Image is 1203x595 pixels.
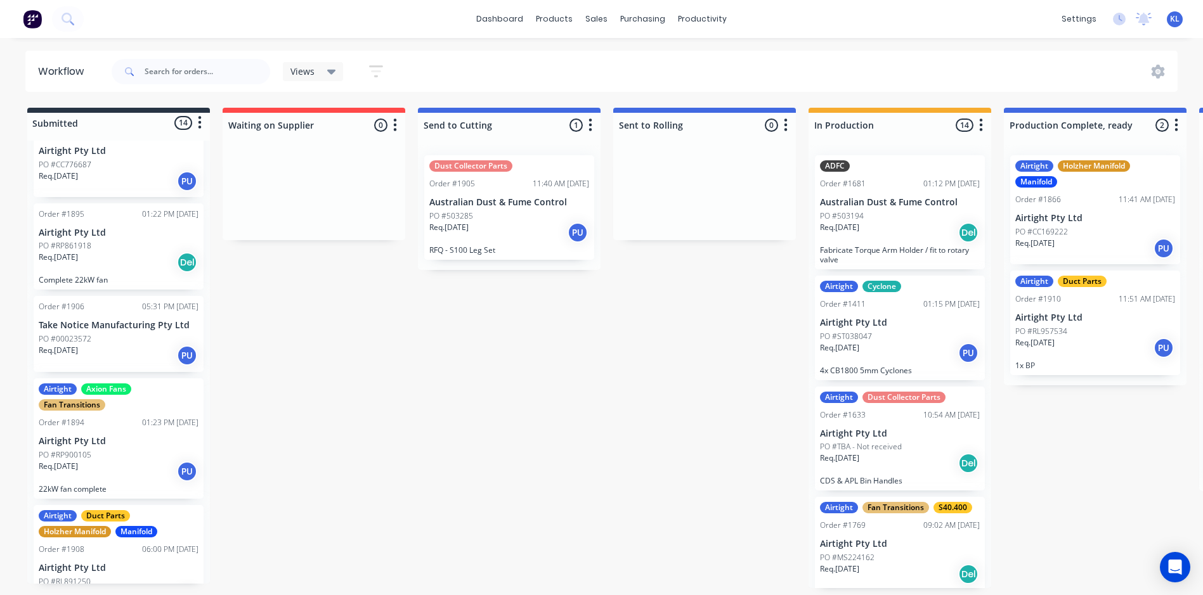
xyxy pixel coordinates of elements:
[39,576,91,587] p: PO #RL891250
[34,296,204,372] div: Order #190605:31 PM [DATE]Take Notice Manufacturing Pty LtdPO #00023572Req.[DATE]PU
[933,502,972,513] div: S40.400
[39,333,91,345] p: PO #00023572
[820,331,872,342] p: PO #ST038047
[34,203,204,290] div: Order #189501:22 PM [DATE]Airtight Pty LtdPO #RP861918Req.[DATE]DelComplete 22kW fan
[820,409,866,421] div: Order #1633
[568,222,588,243] div: PU
[39,417,84,428] div: Order #1894
[820,502,858,513] div: Airtight
[145,59,270,84] input: Search for orders...
[1015,361,1175,370] p: 1x BP
[39,275,198,285] p: Complete 22kW fan
[820,392,858,403] div: Airtight
[958,222,979,243] div: Del
[820,197,980,208] p: Australian Dust & Fume Control
[142,417,198,428] div: 01:23 PM [DATE]
[429,245,589,255] p: RFQ - S100 Leg Set
[34,104,204,197] div: Airtight Pty LtdPO #CC776687Req.[DATE]PU
[39,240,91,252] p: PO #RP861918
[39,449,91,461] p: PO #RP900105
[923,298,980,310] div: 01:15 PM [DATE]
[1015,293,1061,305] div: Order #1910
[39,544,84,555] div: Order #1908
[820,210,864,222] p: PO #503194
[34,378,204,499] div: AirtightAxion FansFan TransitionsOrder #189401:23 PM [DATE]Airtight Pty LtdPO #RP900105Req.[DATE]...
[429,178,475,189] div: Order #1905
[39,170,78,182] p: Req. [DATE]
[81,383,131,395] div: Axion Fans
[23,10,42,29] img: Factory
[39,399,105,411] div: Fan Transitions
[39,208,84,220] div: Order #1895
[923,520,980,531] div: 09:02 AM [DATE]
[820,160,850,172] div: ADFC
[177,345,197,366] div: PU
[1058,160,1130,172] div: Holzher Manifold
[820,563,859,575] p: Req. [DATE]
[39,484,198,494] p: 22kW fan complete
[470,10,530,29] a: dashboard
[39,345,78,356] p: Req. [DATE]
[1055,10,1103,29] div: settings
[820,552,875,563] p: PO #MS224162
[614,10,672,29] div: purchasing
[815,387,985,491] div: AirtightDust Collector PartsOrder #163310:54 AM [DATE]Airtight Pty LtdPO #TBA - Not receivedReq.[...
[1010,271,1180,375] div: AirtightDuct PartsOrder #191011:51 AM [DATE]Airtight Pty LtdPO #RL957534Req.[DATE]PU1x BP
[1015,337,1055,349] p: Req. [DATE]
[39,383,77,395] div: Airtight
[820,245,980,264] p: Fabricate Torque Arm Holder / fit to rotary valve
[820,366,980,375] p: 4x CB1800 5mm Cyclones
[38,64,90,79] div: Workflow
[820,539,980,549] p: Airtight Pty Ltd
[820,178,866,189] div: Order #1681
[429,210,473,222] p: PO #503285
[533,178,589,189] div: 11:40 AM [DATE]
[177,252,197,272] div: Del
[820,281,858,292] div: Airtight
[820,342,859,354] p: Req. [DATE]
[820,520,866,531] div: Order #1769
[39,301,84,312] div: Order #1906
[672,10,733,29] div: productivity
[820,441,902,452] p: PO #TBA - Not received
[39,159,91,170] p: PO #CC776687
[1170,13,1180,25] span: KL
[39,461,78,472] p: Req. [DATE]
[115,526,157,537] div: Manifold
[177,171,197,191] div: PU
[1154,338,1174,358] div: PU
[142,301,198,312] div: 05:31 PM [DATE]
[820,317,980,328] p: Airtight Pty Ltd
[1015,276,1053,287] div: Airtight
[39,320,198,331] p: Take Notice Manufacturing Pty Ltd
[424,155,594,260] div: Dust Collector PartsOrder #190511:40 AM [DATE]Australian Dust & Fume ControlPO #503285Req.[DATE]P...
[1010,155,1180,264] div: AirtightHolzher ManifoldManifoldOrder #186611:41 AM [DATE]Airtight Pty LtdPO #CC169222Req.[DATE]PU
[1154,238,1174,259] div: PU
[1015,160,1053,172] div: Airtight
[1015,238,1055,249] p: Req. [DATE]
[1119,293,1175,305] div: 11:51 AM [DATE]
[923,409,980,421] div: 10:54 AM [DATE]
[1015,226,1068,238] p: PO #CC169222
[1058,276,1107,287] div: Duct Parts
[429,197,589,208] p: Australian Dust & Fume Control
[39,436,198,447] p: Airtight Pty Ltd
[958,453,979,473] div: Del
[39,510,77,521] div: Airtight
[39,252,78,263] p: Req. [DATE]
[1015,213,1175,224] p: Airtight Pty Ltd
[1015,326,1067,337] p: PO #RL957534
[39,146,198,157] p: Airtight Pty Ltd
[820,476,980,485] p: CDS & APL Bin Handles
[142,544,198,555] div: 06:00 PM [DATE]
[820,222,859,233] p: Req. [DATE]
[39,563,198,573] p: Airtight Pty Ltd
[820,298,866,310] div: Order #1411
[1015,312,1175,323] p: Airtight Pty Ltd
[862,281,901,292] div: Cyclone
[1119,194,1175,205] div: 11:41 AM [DATE]
[429,160,512,172] div: Dust Collector Parts
[815,155,985,269] div: ADFCOrder #168101:12 PM [DATE]Australian Dust & Fume ControlPO #503194Req.[DATE]DelFabricate Torq...
[429,222,469,233] p: Req. [DATE]
[530,10,579,29] div: products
